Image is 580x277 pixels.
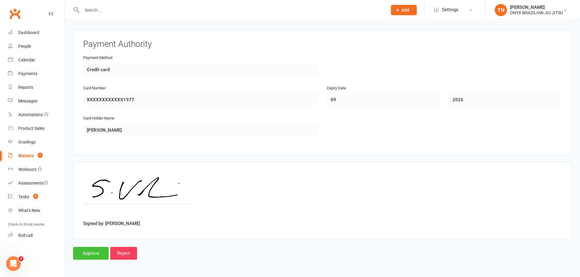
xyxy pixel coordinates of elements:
[83,172,190,218] img: image1760179931.png
[18,181,48,185] div: Assessments
[8,135,64,149] a: Gradings
[18,140,36,144] div: Gradings
[8,108,64,122] a: Automations
[8,94,64,108] a: Messages
[6,256,21,271] iframe: Intercom live chat
[18,126,44,131] div: Product Sales
[83,40,561,49] h3: Payment Authority
[8,190,64,204] a: Tasks 5
[8,53,64,67] a: Calendar
[18,57,35,62] div: Calendar
[73,247,109,260] input: Approve
[83,55,112,61] label: Payment Method
[7,6,23,21] a: Clubworx
[510,10,563,16] div: ONYX BRAZILIAN JIU JITSU
[18,194,29,199] div: Tasks
[18,44,31,49] div: People
[19,256,23,261] span: 2
[18,153,34,158] div: Waivers
[18,71,37,76] div: Payments
[83,220,140,227] label: Signed by: [PERSON_NAME]
[110,247,137,260] input: Reject
[8,163,64,176] a: Workouts
[8,40,64,53] a: People
[18,99,37,103] div: Messages
[18,30,39,35] div: Dashboard
[83,115,114,122] label: Card Holder Name
[495,4,507,16] div: TN
[8,122,64,135] a: Product Sales
[8,204,64,217] a: What's New
[510,5,563,10] div: [PERSON_NAME]
[327,85,346,92] label: Expiry Date
[8,81,64,94] a: Reports
[442,3,459,17] span: Settings
[8,176,64,190] a: Assessments
[18,112,43,117] div: Automations
[8,67,64,81] a: Payments
[80,6,383,14] input: Search...
[38,153,43,158] span: 1
[402,8,409,12] span: Add
[18,208,40,213] div: What's New
[18,233,33,238] div: Roll call
[391,5,417,15] button: Add
[8,26,64,40] a: Dashboard
[83,85,106,92] label: Card Number
[33,194,38,199] span: 5
[8,229,64,242] a: Roll call
[8,149,64,163] a: Waivers 1
[18,85,33,90] div: Reports
[18,167,37,172] div: Workouts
